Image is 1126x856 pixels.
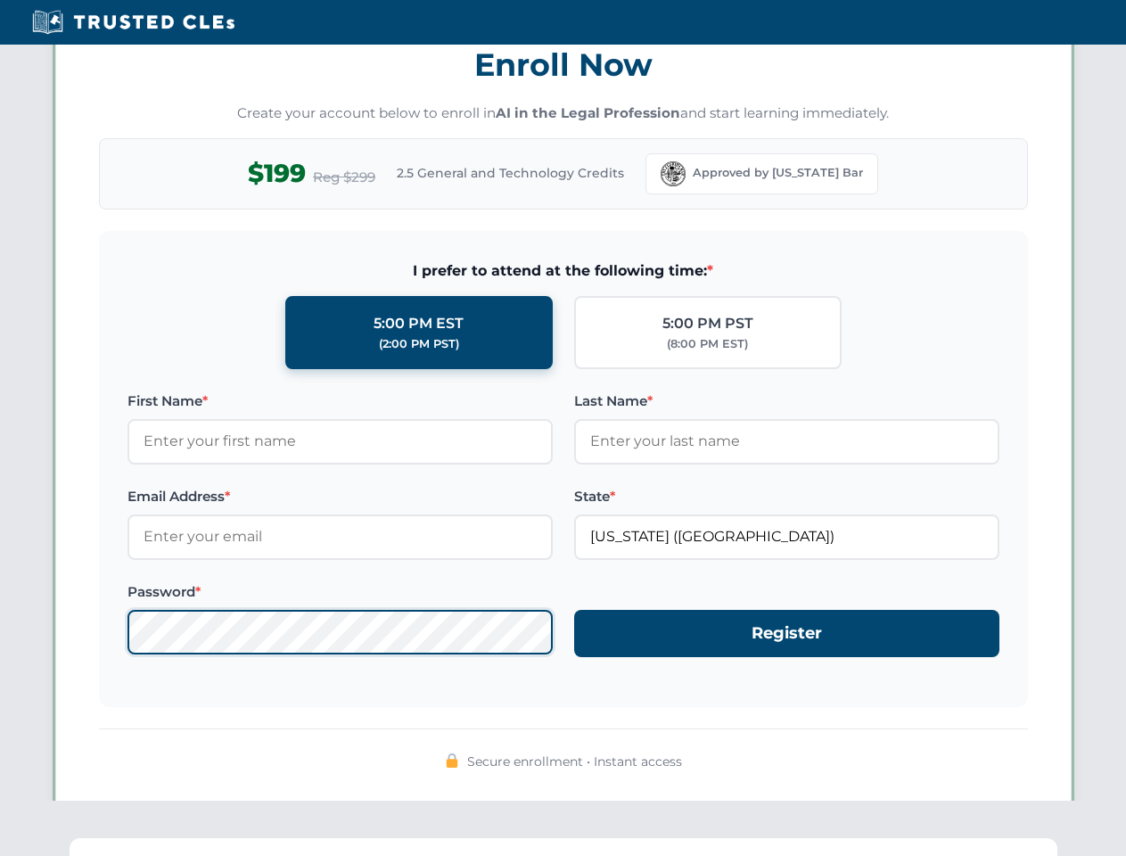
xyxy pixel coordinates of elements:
[313,167,375,188] span: Reg $299
[127,391,553,412] label: First Name
[379,335,459,353] div: (2:00 PM PST)
[667,335,748,353] div: (8:00 PM EST)
[397,163,624,183] span: 2.5 General and Technology Credits
[127,581,553,603] label: Password
[127,259,999,283] span: I prefer to attend at the following time:
[574,610,999,657] button: Register
[467,752,682,771] span: Secure enrollment • Instant access
[127,419,553,464] input: Enter your first name
[574,486,999,507] label: State
[127,486,553,507] label: Email Address
[693,164,863,182] span: Approved by [US_STATE] Bar
[662,312,753,335] div: 5:00 PM PST
[99,103,1028,124] p: Create your account below to enroll in and start learning immediately.
[445,753,459,768] img: 🔒
[574,514,999,559] input: Florida (FL)
[661,161,686,186] img: Florida Bar
[99,37,1028,93] h3: Enroll Now
[374,312,464,335] div: 5:00 PM EST
[27,9,240,36] img: Trusted CLEs
[127,514,553,559] input: Enter your email
[248,153,306,193] span: $199
[496,104,680,121] strong: AI in the Legal Profession
[574,391,999,412] label: Last Name
[574,419,999,464] input: Enter your last name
